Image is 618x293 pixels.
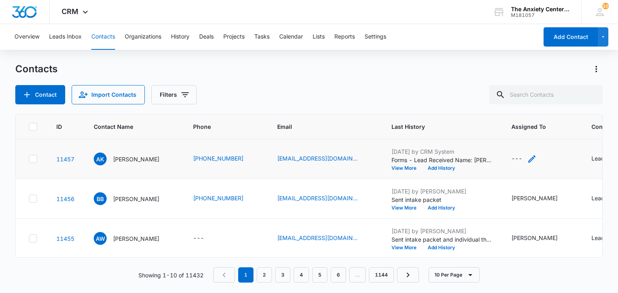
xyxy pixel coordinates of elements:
[193,122,246,131] span: Phone
[277,234,358,242] a: [EMAIL_ADDRESS][DOMAIN_NAME]
[313,24,325,50] button: Lists
[72,85,145,104] button: Import Contacts
[94,192,174,205] div: Contact Name - Bridget Backlund - Select to Edit Field
[56,156,74,163] a: Navigate to contact details page for Amanda Kurukulasuriya
[279,24,303,50] button: Calendar
[294,267,309,283] a: Page 4
[334,24,355,50] button: Reports
[113,234,159,243] p: [PERSON_NAME]
[113,155,159,163] p: [PERSON_NAME]
[213,267,419,283] nav: Pagination
[275,267,290,283] a: Page 3
[422,166,461,171] button: Add History
[14,24,39,50] button: Overview
[511,154,537,164] div: Assigned To - - Select to Edit Field
[511,6,570,12] div: account name
[369,267,394,283] a: Page 1144
[544,27,598,47] button: Add Contact
[277,194,358,202] a: [EMAIL_ADDRESS][DOMAIN_NAME]
[238,267,253,283] em: 1
[94,192,107,205] span: BB
[199,24,214,50] button: Deals
[391,122,480,131] span: Last History
[391,206,422,210] button: View More
[94,122,162,131] span: Contact Name
[56,235,74,242] a: Navigate to contact details page for Angelica WADE
[151,85,197,104] button: Filters
[257,267,272,283] a: Page 2
[277,122,360,131] span: Email
[422,245,461,250] button: Add History
[511,122,560,131] span: Assigned To
[391,245,422,250] button: View More
[391,235,492,244] p: Sent intake packet and individual therapist referrals
[138,271,204,279] p: Showing 1-10 of 11432
[511,154,522,164] div: ---
[511,12,570,18] div: account id
[391,187,492,195] p: [DATE] by [PERSON_NAME]
[193,234,204,243] div: ---
[94,232,174,245] div: Contact Name - Angelica WADE - Select to Edit Field
[193,194,258,203] div: Phone - (913) 225-2533 - Select to Edit Field
[171,24,190,50] button: History
[56,122,63,131] span: ID
[489,85,603,104] input: Search Contacts
[511,194,572,203] div: Assigned To - Erika Marker - Select to Edit Field
[62,7,78,16] span: CRM
[91,24,115,50] button: Contacts
[391,166,422,171] button: View More
[591,154,605,163] div: Lead
[94,153,107,165] span: AK
[193,194,243,202] a: [PHONE_NUMBER]
[397,267,419,283] a: Next Page
[590,63,603,75] button: Actions
[193,154,258,164] div: Phone - (573) 647-0253 - Select to Edit Field
[277,234,372,243] div: Email - gellygel21212@gmail.com - Select to Edit Field
[602,3,609,9] div: notifications count
[15,63,58,75] h1: Contacts
[428,267,480,283] button: 10 Per Page
[49,24,82,50] button: Leads Inbox
[511,194,558,202] div: [PERSON_NAME]
[312,267,328,283] a: Page 5
[56,195,74,202] a: Navigate to contact details page for Bridget Backlund
[331,267,346,283] a: Page 6
[223,24,245,50] button: Projects
[94,232,107,245] span: AW
[391,195,492,204] p: Sent intake packet
[602,3,609,9] span: 10
[193,234,218,243] div: Phone - - Select to Edit Field
[94,153,174,165] div: Contact Name - Amanda Kurukulasuriya - Select to Edit Field
[277,154,358,163] a: [EMAIL_ADDRESS][DOMAIN_NAME]
[193,154,243,163] a: [PHONE_NUMBER]
[511,234,558,242] div: [PERSON_NAME]
[422,206,461,210] button: Add History
[391,156,492,164] p: Forms - Lead Received Name: [PERSON_NAME] Email: [EMAIL_ADDRESS][DOMAIN_NAME] Phone: [PHONE_NUMBE...
[277,194,372,203] div: Email - bridgetbacklund21@gmail.com - Select to Edit Field
[277,154,372,164] div: Email - amandaykuru@gmail.com - Select to Edit Field
[511,234,572,243] div: Assigned To - Erika Marker - Select to Edit Field
[391,227,492,235] p: [DATE] by [PERSON_NAME]
[391,147,492,156] p: [DATE] by CRM System
[125,24,161,50] button: Organizations
[15,85,65,104] button: Add Contact
[113,195,159,203] p: [PERSON_NAME]
[254,24,270,50] button: Tasks
[365,24,386,50] button: Settings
